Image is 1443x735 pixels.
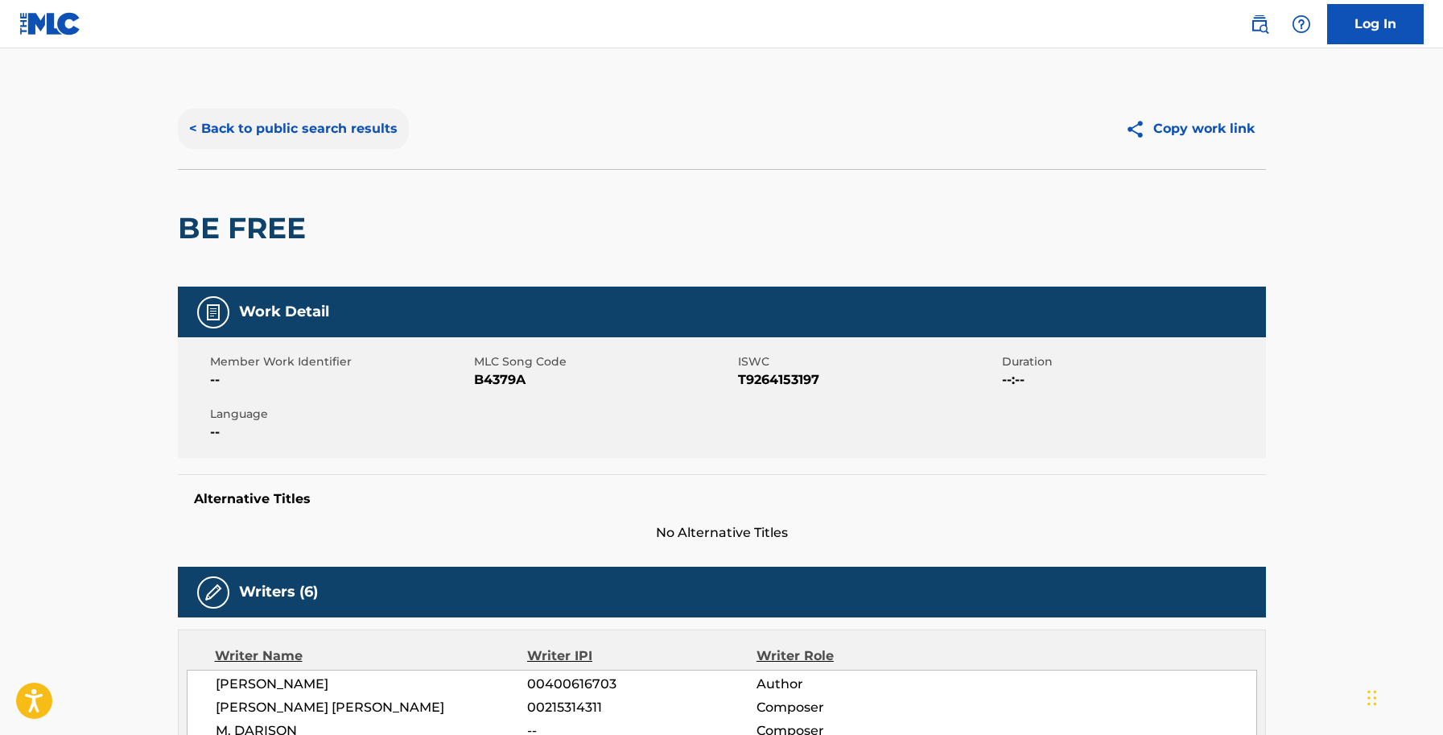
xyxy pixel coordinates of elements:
span: -- [210,423,470,442]
span: -- [210,370,470,390]
img: search [1250,14,1269,34]
img: Copy work link [1125,119,1153,139]
span: ISWC [738,353,998,370]
iframe: Chat Widget [1363,658,1443,735]
div: Writer IPI [527,646,757,666]
span: [PERSON_NAME] [PERSON_NAME] [216,698,528,717]
div: Writer Role [757,646,965,666]
span: --:-- [1002,370,1262,390]
a: Log In [1327,4,1424,44]
h2: BE FREE [178,210,314,246]
span: Duration [1002,353,1262,370]
span: MLC Song Code [474,353,734,370]
button: Copy work link [1114,109,1266,149]
img: Work Detail [204,303,223,322]
div: Help [1285,8,1317,40]
h5: Work Detail [239,303,329,321]
span: Composer [757,698,965,717]
span: T9264153197 [738,370,998,390]
span: 00400616703 [527,675,756,694]
img: Writers [204,583,223,602]
img: MLC Logo [19,12,81,35]
span: 00215314311 [527,698,756,717]
span: Author [757,675,965,694]
span: B4379A [474,370,734,390]
span: Language [210,406,470,423]
span: [PERSON_NAME] [216,675,528,694]
a: Public Search [1243,8,1276,40]
div: Drag [1367,674,1377,722]
div: Writer Name [215,646,528,666]
span: No Alternative Titles [178,523,1266,543]
img: help [1292,14,1311,34]
h5: Writers (6) [239,583,318,601]
h5: Alternative Titles [194,491,1250,507]
button: < Back to public search results [178,109,409,149]
span: Member Work Identifier [210,353,470,370]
